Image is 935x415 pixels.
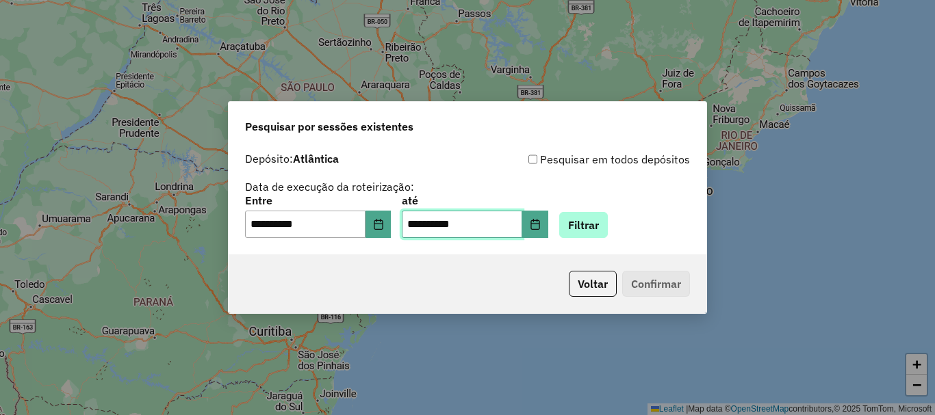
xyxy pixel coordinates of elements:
[366,211,392,238] button: Choose Date
[467,151,690,168] div: Pesquisar em todos depósitos
[245,178,414,195] label: Data de execução da roteirização:
[245,118,413,135] span: Pesquisar por sessões existentes
[245,150,339,167] label: Depósito:
[559,212,608,238] button: Filtrar
[293,152,339,165] strong: Atlântica
[245,192,391,209] label: Entre
[569,271,617,297] button: Voltar
[522,211,548,238] button: Choose Date
[402,192,548,209] label: até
